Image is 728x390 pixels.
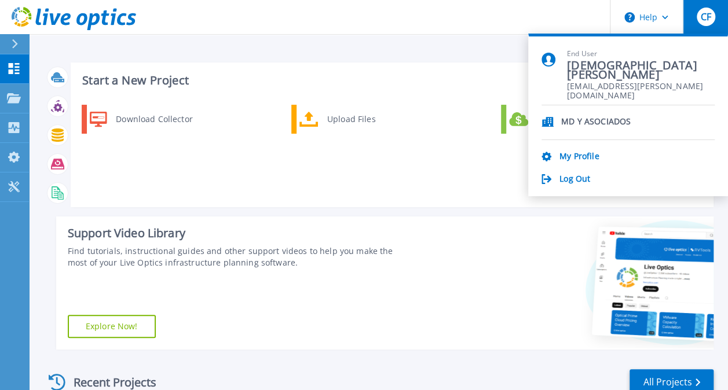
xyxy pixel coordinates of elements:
[567,49,715,59] span: End User
[82,105,200,134] a: Download Collector
[501,105,620,134] a: Cloud Pricing Calculator
[559,152,599,163] a: My Profile
[559,174,590,185] a: Log Out
[567,62,715,78] span: [DEMOGRAPHIC_DATA][PERSON_NAME]
[700,12,711,21] span: CF
[110,108,197,131] div: Download Collector
[567,82,715,93] span: [EMAIL_ADDRESS][PERSON_NAME][DOMAIN_NAME]
[68,245,409,268] div: Find tutorials, instructional guides and other support videos to help you make the most of your L...
[291,105,410,134] a: Upload Files
[321,108,407,131] div: Upload Files
[82,74,698,87] h3: Start a New Project
[68,315,156,338] a: Explore Now!
[561,117,631,128] p: MD Y ASOCIADOS
[68,226,409,241] div: Support Video Library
